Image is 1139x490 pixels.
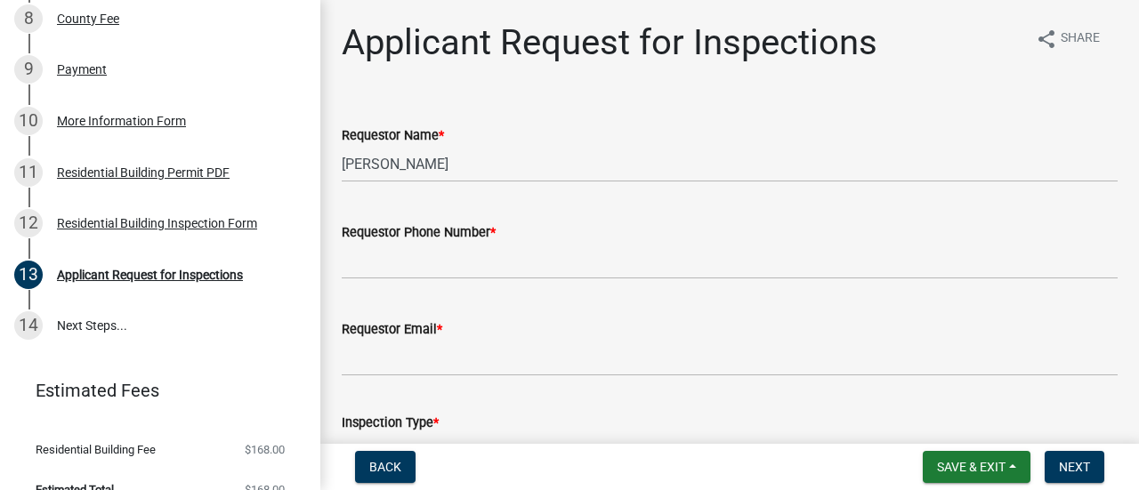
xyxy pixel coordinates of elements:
div: Payment [57,63,107,76]
span: Next [1059,460,1090,474]
div: County Fee [57,12,119,25]
div: More Information Form [57,115,186,127]
div: 11 [14,158,43,187]
label: Requestor Phone Number [342,227,496,239]
span: $168.00 [245,444,285,455]
div: 8 [14,4,43,33]
label: Requestor Name [342,130,444,142]
h1: Applicant Request for Inspections [342,21,877,64]
button: Save & Exit [923,451,1030,483]
span: Back [369,460,401,474]
span: Share [1061,28,1100,50]
span: Save & Exit [937,460,1006,474]
button: shareShare [1022,21,1114,56]
div: Residential Building Permit PDF [57,166,230,179]
div: 14 [14,311,43,340]
label: Pre-construction - Erosion Control [363,433,572,454]
div: 13 [14,261,43,289]
div: 9 [14,55,43,84]
div: 10 [14,107,43,135]
div: 12 [14,209,43,237]
span: Residential Building Fee [36,444,156,455]
div: Applicant Request for Inspections [57,269,243,281]
label: Inspection Type [342,417,439,430]
i: share [1036,28,1057,50]
button: Back [355,451,416,483]
label: Requestor Email [342,324,442,336]
button: Next [1045,451,1104,483]
a: Estimated Fees [14,373,292,408]
div: Residential Building Inspection Form [57,217,257,229]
